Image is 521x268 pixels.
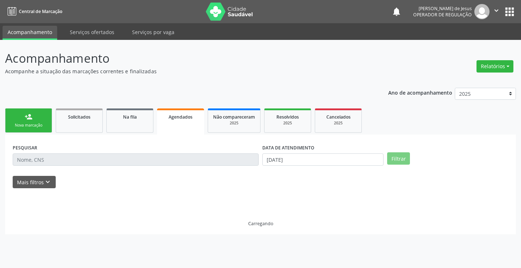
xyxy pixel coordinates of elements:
[3,26,57,40] a: Acompanhamento
[44,178,52,186] i: keyboard_arrow_down
[391,7,402,17] button: notifications
[276,114,299,120] span: Resolvidos
[68,114,90,120] span: Solicitados
[490,4,503,19] button: 
[127,26,179,38] a: Serviços por vaga
[5,49,363,67] p: Acompanhamento
[503,5,516,18] button: apps
[492,7,500,15] i: 
[476,60,513,73] button: Relatórios
[5,67,363,75] p: Acompanhe a situação das marcações correntes e finalizadas
[169,114,192,120] span: Agendados
[19,8,62,15] span: Central de Marcação
[262,142,314,153] label: DATA DE ATENDIMENTO
[248,220,273,227] div: Carregando
[388,88,452,97] p: Ano de acompanhamento
[25,113,33,121] div: person_add
[387,152,410,165] button: Filtrar
[474,4,490,19] img: img
[213,114,255,120] span: Não compareceram
[10,123,47,128] div: Nova marcação
[65,26,119,38] a: Serviços ofertados
[123,114,137,120] span: Na fila
[326,114,351,120] span: Cancelados
[13,142,37,153] label: PESQUISAR
[262,153,384,166] input: Selecione um intervalo
[13,153,259,166] input: Nome, CNS
[413,12,472,18] span: Operador de regulação
[320,120,356,126] div: 2025
[270,120,306,126] div: 2025
[213,120,255,126] div: 2025
[413,5,472,12] div: [PERSON_NAME] de Jesus
[13,176,56,189] button: Mais filtroskeyboard_arrow_down
[5,5,62,17] a: Central de Marcação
